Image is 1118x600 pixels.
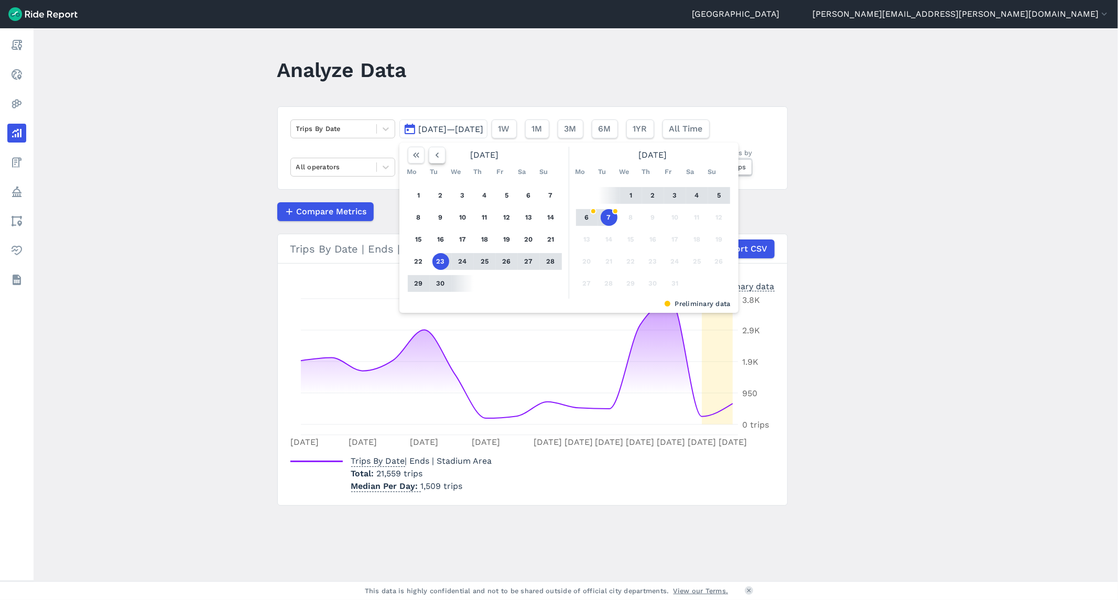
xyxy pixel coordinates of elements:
[7,241,26,260] a: Health
[476,231,493,248] button: 18
[719,437,747,447] tspan: [DATE]
[498,231,515,248] button: 19
[711,209,728,226] button: 12
[454,187,471,204] button: 3
[626,437,654,447] tspan: [DATE]
[623,231,639,248] button: 15
[688,437,716,447] tspan: [DATE]
[742,325,760,335] tspan: 2.9K
[351,468,377,478] span: Total
[711,253,728,270] button: 26
[601,275,617,292] button: 28
[498,187,515,204] button: 5
[410,275,427,292] button: 29
[7,270,26,289] a: Datasets
[623,275,639,292] button: 29
[592,119,618,138] button: 6M
[432,253,449,270] button: 23
[572,147,734,163] div: [DATE]
[432,231,449,248] button: 16
[579,253,595,270] button: 20
[426,163,442,180] div: Tu
[638,163,655,180] div: Th
[410,437,438,447] tspan: [DATE]
[404,147,566,163] div: [DATE]
[410,187,427,204] button: 1
[476,209,493,226] button: 11
[520,253,537,270] button: 27
[297,205,367,218] span: Compare Metrics
[742,357,758,367] tspan: 1.9K
[660,163,677,180] div: Fr
[601,231,617,248] button: 14
[492,119,517,138] button: 1W
[532,123,542,135] span: 1M
[623,187,639,204] button: 1
[812,8,1110,20] button: [PERSON_NAME][EMAIL_ADDRESS][PERSON_NAME][DOMAIN_NAME]
[742,295,760,305] tspan: 3.8K
[536,163,552,180] div: Su
[645,187,661,204] button: 2
[645,209,661,226] button: 9
[454,231,471,248] button: 17
[645,275,661,292] button: 30
[351,478,421,492] span: Median Per Day
[410,209,427,226] button: 8
[689,209,705,226] button: 11
[601,209,617,226] button: 7
[633,123,647,135] span: 1YR
[579,209,595,226] button: 6
[711,231,728,248] button: 19
[476,187,493,204] button: 4
[520,187,537,204] button: 6
[657,437,685,447] tspan: [DATE]
[542,187,559,204] button: 7
[558,119,583,138] button: 3M
[7,124,26,143] a: Analyze
[663,119,710,138] button: All Time
[7,36,26,54] a: Report
[472,437,500,447] tspan: [DATE]
[351,453,405,467] span: Trips By Date
[601,253,617,270] button: 21
[348,437,376,447] tspan: [DATE]
[432,275,449,292] button: 30
[410,253,427,270] button: 22
[407,299,731,309] div: Preliminary data
[708,280,775,291] div: Preliminary data
[419,124,484,134] span: [DATE]—[DATE]
[498,123,510,135] span: 1W
[290,437,318,447] tspan: [DATE]
[689,231,705,248] button: 18
[667,253,683,270] button: 24
[667,275,683,292] button: 31
[454,253,471,270] button: 24
[623,253,639,270] button: 22
[565,123,577,135] span: 3M
[410,231,427,248] button: 15
[7,65,26,84] a: Realtime
[8,7,78,21] img: Ride Report
[599,123,611,135] span: 6M
[533,437,561,447] tspan: [DATE]
[476,253,493,270] button: 25
[742,388,757,398] tspan: 950
[448,163,464,180] div: We
[290,239,775,258] div: Trips By Date | Ends | Stadium Area
[277,202,374,221] button: Compare Metrics
[277,56,407,84] h1: Analyze Data
[594,163,611,180] div: Tu
[645,253,661,270] button: 23
[564,437,592,447] tspan: [DATE]
[645,231,661,248] button: 16
[623,209,639,226] button: 8
[667,209,683,226] button: 10
[7,153,26,172] a: Fees
[432,209,449,226] button: 9
[689,253,705,270] button: 25
[542,253,559,270] button: 28
[626,119,654,138] button: 1YR
[7,182,26,201] a: Policy
[351,480,492,493] p: 1,509 trips
[667,231,683,248] button: 17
